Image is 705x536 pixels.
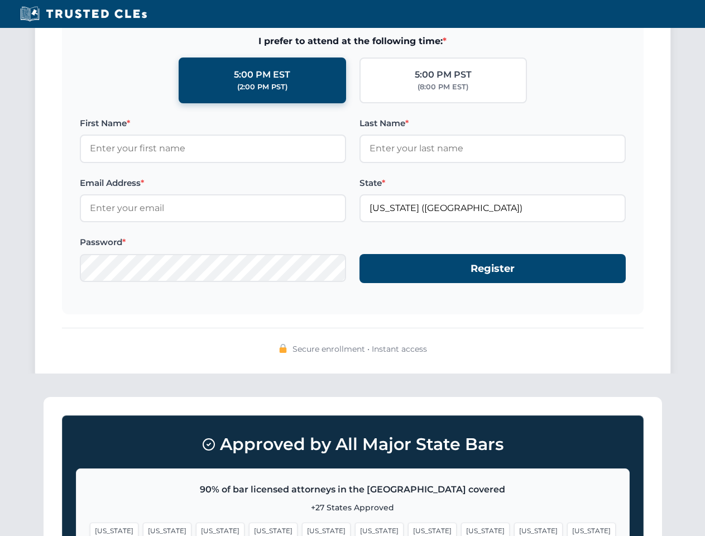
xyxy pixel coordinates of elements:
[415,68,472,82] div: 5:00 PM PST
[80,236,346,249] label: Password
[90,482,616,497] p: 90% of bar licensed attorneys in the [GEOGRAPHIC_DATA] covered
[359,135,626,162] input: Enter your last name
[76,429,630,460] h3: Approved by All Major State Bars
[80,135,346,162] input: Enter your first name
[359,194,626,222] input: California (CA)
[80,194,346,222] input: Enter your email
[237,82,287,93] div: (2:00 PM PST)
[292,343,427,355] span: Secure enrollment • Instant access
[359,176,626,190] label: State
[359,254,626,284] button: Register
[90,501,616,514] p: +27 States Approved
[359,117,626,130] label: Last Name
[80,176,346,190] label: Email Address
[80,34,626,49] span: I prefer to attend at the following time:
[234,68,290,82] div: 5:00 PM EST
[418,82,468,93] div: (8:00 PM EST)
[17,6,150,22] img: Trusted CLEs
[80,117,346,130] label: First Name
[279,344,287,353] img: 🔒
